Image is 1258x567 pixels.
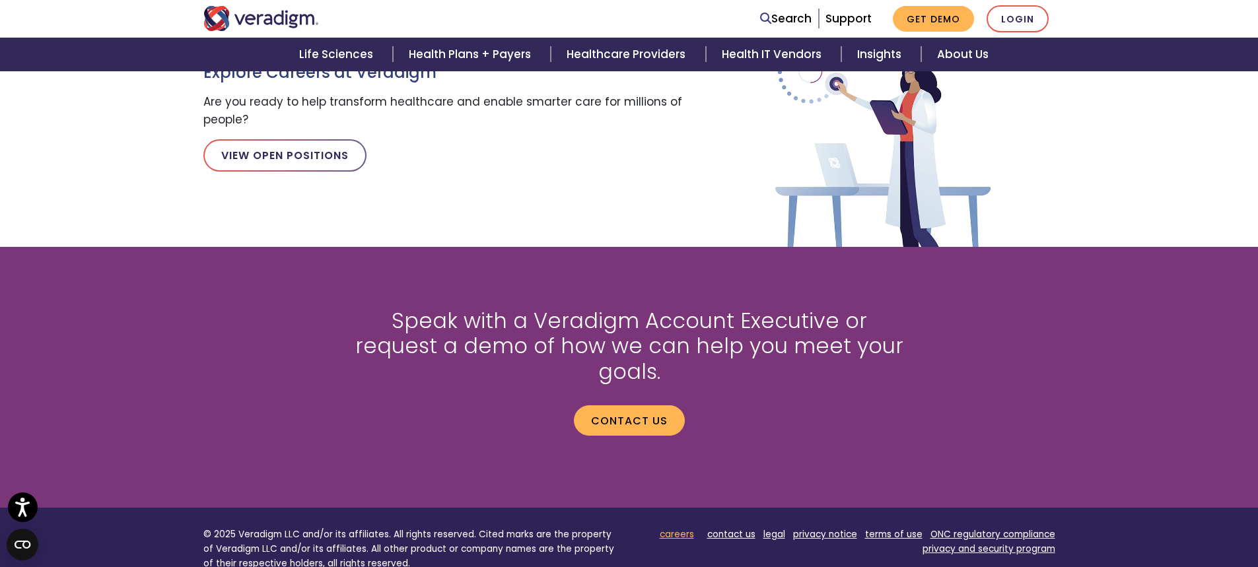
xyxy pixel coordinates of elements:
h3: Explore Careers at Veradigm [203,63,692,83]
a: Life Sciences [283,38,393,71]
a: Get Demo [893,6,974,32]
button: Open CMP widget [7,529,38,560]
a: privacy notice [793,528,857,541]
a: Contact us [574,405,685,436]
a: Support [825,11,872,26]
a: About Us [921,38,1004,71]
a: contact us [707,528,755,541]
a: View Open Positions [203,139,367,171]
a: legal [763,528,785,541]
a: Health IT Vendors [706,38,841,71]
a: ONC regulatory compliance [930,528,1055,541]
a: privacy and security program [923,543,1055,555]
iframe: Drift Chat Widget [995,116,1242,551]
a: Healthcare Providers [551,38,705,71]
h2: Speak with a Veradigm Account Executive or request a demo of how we can help you meet your goals. [349,308,910,384]
a: terms of use [865,528,923,541]
p: Are you ready to help transform healthcare and enable smarter care for millions of people? [203,93,692,129]
a: Insights [841,38,921,71]
img: Veradigm logo [203,6,319,31]
a: Health Plans + Payers [393,38,551,71]
a: Login [987,5,1049,32]
a: Search [760,10,812,28]
a: careers [660,528,694,541]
